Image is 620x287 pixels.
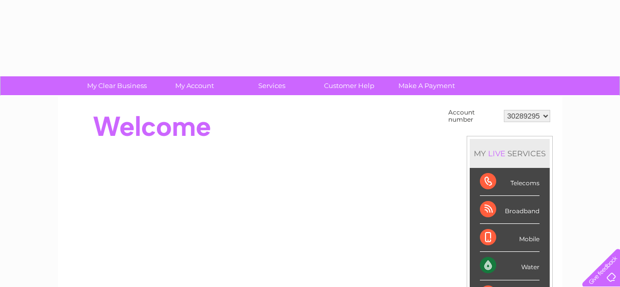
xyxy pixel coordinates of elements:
a: Customer Help [307,76,391,95]
div: MY SERVICES [470,139,550,168]
div: Broadband [480,196,540,224]
div: Telecoms [480,168,540,196]
a: Services [230,76,314,95]
a: My Account [152,76,236,95]
div: Water [480,252,540,280]
div: Mobile [480,224,540,252]
td: Account number [446,106,501,126]
a: My Clear Business [75,76,159,95]
a: Make A Payment [385,76,469,95]
div: LIVE [486,149,507,158]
